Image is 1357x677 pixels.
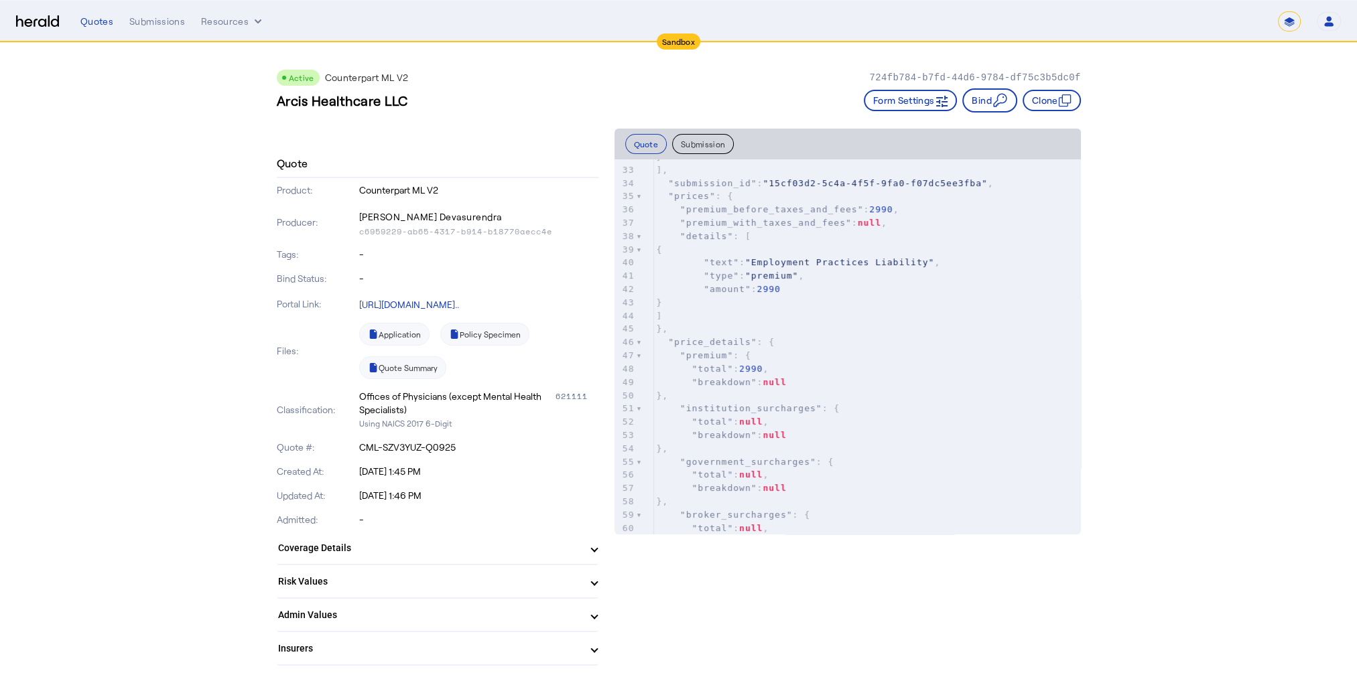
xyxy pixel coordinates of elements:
div: 55 [615,455,637,469]
p: [PERSON_NAME] Devasurendra [359,208,598,226]
span: 2990 [757,284,781,294]
h4: Quote [277,155,308,171]
p: [DATE] 1:45 PM [359,465,598,478]
span: "breakdown" [692,430,757,440]
span: "total" [692,364,733,374]
p: CML-SZV3YUZ-Q0925 [359,441,598,454]
div: 52 [615,415,637,429]
herald-code-block: quote [615,159,1081,534]
span: } [657,297,663,307]
div: 57 [615,481,637,495]
span: : [657,483,787,493]
p: Using NAICS 2017 6-Digit [359,417,598,430]
span: null [763,483,786,493]
p: Quote #: [277,441,357,454]
p: Counterpart ML V2 [325,71,409,84]
span: 2990 [869,204,893,214]
mat-expansion-panel-header: Admin Values [277,599,598,631]
button: Form Settings [864,90,958,111]
mat-panel-title: Coverage Details [278,541,581,555]
button: Quote [625,134,667,154]
div: 42 [615,283,637,296]
span: }, [657,323,669,333]
span: "total" [692,523,733,533]
a: Policy Specimen [440,323,529,346]
span: null [858,218,881,228]
div: 36 [615,203,637,216]
span: : , [657,257,941,267]
span: "broker_surcharges" [680,510,793,520]
img: Herald Logo [16,15,59,28]
div: 56 [615,468,637,481]
span: "details" [680,231,733,241]
span: "premium" [680,350,733,360]
span: 2990 [739,364,763,374]
div: 39 [615,243,637,256]
mat-expansion-panel-header: Insurers [277,632,598,664]
p: - [359,248,598,261]
div: 46 [615,335,637,349]
span: null [739,417,763,427]
div: 38 [615,230,637,243]
div: Submissions [129,15,185,28]
a: Quote Summary [359,356,446,379]
div: 621111 [556,390,598,417]
span: : { [657,510,811,520]
span: : { [657,337,775,347]
div: 45 [615,322,637,335]
div: Quotes [80,15,113,28]
p: Tags: [277,248,357,261]
div: 35 [615,190,637,203]
button: Clone [1023,90,1081,111]
span: { [657,244,663,254]
span: : [657,284,781,294]
button: Submission [672,134,734,154]
mat-panel-title: Admin Values [278,608,581,622]
p: Portal Link: [277,297,357,311]
span: "premium_before_taxes_and_fees" [680,204,864,214]
span: : , [657,417,769,427]
div: 58 [615,495,637,508]
span: }, [657,443,669,453]
span: "prices" [668,191,716,201]
h3: Arcis Healthcare LLC [277,91,408,110]
span: null [763,377,786,387]
span: "breakdown" [692,377,757,387]
div: 50 [615,389,637,402]
span: : , [657,204,899,214]
div: 40 [615,256,637,269]
div: 44 [615,309,637,323]
span: ], [657,165,669,175]
p: Classification: [277,403,357,417]
span: : , [657,271,805,281]
span: null [739,523,763,533]
span: : [657,377,787,387]
span: "premium_with_taxes_and_fees" [680,218,852,228]
p: - [359,272,598,285]
mat-panel-title: Insurers [278,642,581,656]
span: ] [657,311,663,321]
div: 59 [615,508,637,522]
span: "total" [692,469,733,479]
span: null [763,430,786,440]
span: : [657,430,787,440]
span: "submission_id" [668,178,757,188]
a: Application [359,323,430,346]
span: : { [657,350,751,360]
div: 37 [615,216,637,230]
p: Product: [277,183,357,197]
button: Resources dropdown menu [201,15,265,28]
div: 54 [615,442,637,455]
span: : { [657,457,834,467]
mat-expansion-panel-header: Risk Values [277,565,598,597]
span: : , [657,364,769,374]
span: : { [657,403,840,413]
p: Updated At: [277,489,357,502]
p: Counterpart ML V2 [359,183,598,197]
div: Sandbox [657,33,700,50]
span: "breakdown" [692,483,757,493]
span: "premium" [745,271,798,281]
span: "Employment Practices Liability" [745,257,934,267]
span: }, [657,390,669,400]
p: - [359,513,598,526]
